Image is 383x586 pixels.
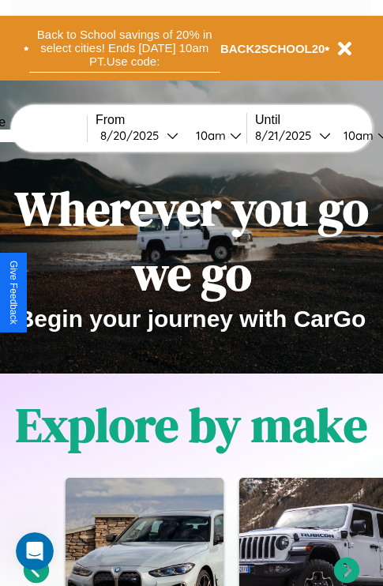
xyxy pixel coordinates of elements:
[96,127,183,144] button: 8/20/2025
[336,128,377,143] div: 10am
[100,128,167,143] div: 8 / 20 / 2025
[16,532,54,570] iframe: Intercom live chat
[220,42,325,55] b: BACK2SCHOOL20
[255,128,319,143] div: 8 / 21 / 2025
[16,393,367,457] h1: Explore by make
[183,127,246,144] button: 10am
[8,261,19,325] div: Give Feedback
[188,128,230,143] div: 10am
[96,113,246,127] label: From
[29,24,220,73] button: Back to School savings of 20% in select cities! Ends [DATE] 10am PT.Use code:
